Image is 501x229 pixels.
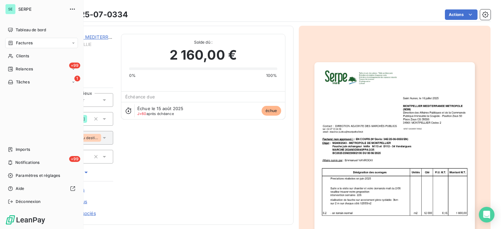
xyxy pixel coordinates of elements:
span: Tableau de bord [16,27,46,33]
span: SERPE [18,7,65,12]
span: Notifications [15,160,39,165]
span: Relances [16,66,33,72]
span: Déconnexion [16,199,41,205]
img: Logo LeanPay [5,215,46,225]
span: Échue le 15 août 2025 [137,106,183,111]
span: 0% [129,73,136,79]
div: SE [5,4,16,14]
span: 2 160,00 € [170,45,237,65]
span: J+60 [137,111,146,116]
span: Imports [16,147,30,152]
span: Paramètres et réglages [16,173,60,179]
span: 1 [74,76,80,81]
span: Aide [16,186,24,192]
span: échue [262,106,281,116]
a: MONTPELLIER MEDITERRANEE METROPOLE [51,34,150,40]
button: Actions [445,9,478,20]
span: Clients [16,53,29,59]
span: Solde dû : [129,39,277,45]
span: +99 [69,156,80,162]
span: Échéance due [125,94,155,99]
a: Aide [5,183,78,194]
h3: 34E-25-07-0334 [61,9,128,21]
span: Tâches [16,79,30,85]
span: 100% [266,73,277,79]
span: Factures [16,40,33,46]
span: +99 [69,63,80,68]
span: après échéance [137,112,174,116]
div: Open Intercom Messenger [479,207,494,222]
